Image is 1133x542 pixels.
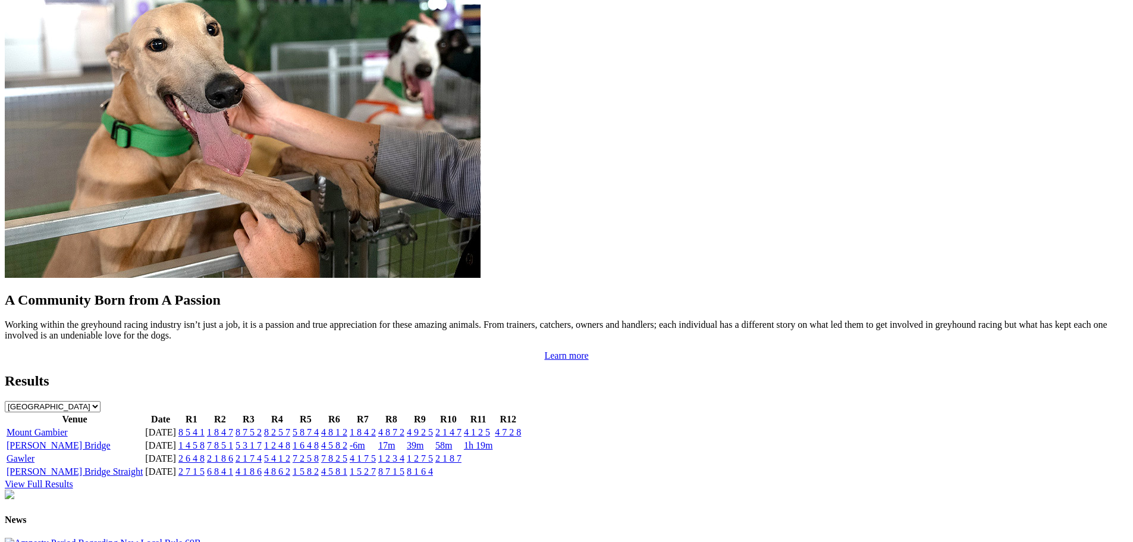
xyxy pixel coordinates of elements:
[5,490,14,499] img: chasers_homepage.jpg
[321,427,347,437] a: 4 8 1 2
[350,440,365,450] a: -6m
[5,479,73,489] a: View Full Results
[236,440,262,450] a: 5 3 1 7
[464,440,492,450] a: 1h 19m
[435,453,462,463] a: 2 1 8 7
[378,453,404,463] a: 1 2 3 4
[378,466,404,477] a: 8 7 1 5
[178,453,205,463] a: 2 6 4 8
[407,466,433,477] a: 8 1 6 4
[7,453,34,463] a: Gawler
[5,292,1128,308] h2: A Community Born from A Passion
[378,427,404,437] a: 4 8 7 2
[349,413,376,425] th: R7
[321,413,348,425] th: R6
[321,466,347,477] a: 4 5 8 1
[206,413,234,425] th: R2
[350,466,376,477] a: 1 5 2 7
[7,466,143,477] a: [PERSON_NAME] Bridge Straight
[7,427,68,437] a: Mount Gambier
[145,466,177,478] td: [DATE]
[292,413,319,425] th: R5
[350,427,376,437] a: 1 8 4 2
[264,466,290,477] a: 4 8 6 2
[145,413,177,425] th: Date
[378,440,395,450] a: 17m
[6,413,143,425] th: Venue
[145,427,177,438] td: [DATE]
[263,413,291,425] th: R4
[293,427,319,437] a: 5 8 7 4
[293,453,319,463] a: 7 2 5 8
[321,453,347,463] a: 7 8 2 5
[544,350,588,361] a: Learn more
[236,427,262,437] a: 8 7 5 2
[378,413,405,425] th: R8
[264,427,290,437] a: 8 2 5 7
[207,453,233,463] a: 2 1 8 6
[236,466,262,477] a: 4 1 8 6
[236,453,262,463] a: 2 1 7 4
[178,427,205,437] a: 8 5 4 1
[207,440,233,450] a: 7 8 5 1
[207,427,233,437] a: 1 8 4 7
[293,440,319,450] a: 1 6 4 8
[145,453,177,465] td: [DATE]
[293,466,319,477] a: 1 5 8 2
[494,413,522,425] th: R12
[464,427,490,437] a: 4 1 2 5
[5,515,1128,525] h4: News
[7,440,111,450] a: [PERSON_NAME] Bridge
[407,427,433,437] a: 4 9 2 5
[264,453,290,463] a: 5 4 1 2
[235,413,262,425] th: R3
[178,466,205,477] a: 2 7 1 5
[463,413,493,425] th: R11
[178,413,205,425] th: R1
[321,440,347,450] a: 4 5 8 2
[495,427,521,437] a: 4 7 2 8
[264,440,290,450] a: 1 2 4 8
[407,440,423,450] a: 39m
[178,440,205,450] a: 1 4 5 8
[207,466,233,477] a: 6 8 4 1
[145,440,177,452] td: [DATE]
[435,440,452,450] a: 58m
[350,453,376,463] a: 4 1 7 5
[435,427,462,437] a: 2 1 4 7
[435,413,462,425] th: R10
[407,453,433,463] a: 1 2 7 5
[406,413,434,425] th: R9
[5,319,1128,341] p: Working within the greyhound racing industry isn’t just a job, it is a passion and true appreciat...
[5,373,1128,389] h2: Results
